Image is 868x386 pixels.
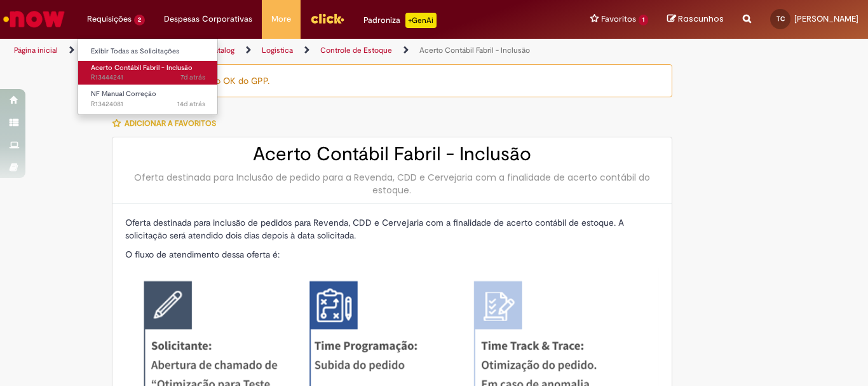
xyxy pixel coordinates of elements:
[405,13,437,28] p: +GenAi
[91,63,193,72] span: Acerto Contábil Fabril - Inclusão
[78,61,218,85] a: Aberto R13444241 : Acerto Contábil Fabril - Inclusão
[78,45,218,59] a: Exibir Todas as Solicitações
[87,13,132,25] span: Requisições
[776,15,785,23] span: TC
[1,6,67,32] img: ServiceNow
[134,15,145,25] span: 2
[320,45,392,55] a: Controle de Estoque
[180,72,205,82] span: 7d atrás
[794,13,858,24] span: [PERSON_NAME]
[164,13,252,25] span: Despesas Corporativas
[125,216,659,242] p: Oferta destinada para inclusão de pedidos para Revenda, CDD e Cervejaria com a finalidade de acer...
[125,118,216,128] span: Adicionar a Favoritos
[78,38,218,115] ul: Requisições
[271,13,291,25] span: More
[177,99,205,109] span: 14d atrás
[78,87,218,111] a: Aberto R13424081 : NF Manual Correção
[667,13,724,25] a: Rascunhos
[112,110,223,137] button: Adicionar a Favoritos
[125,144,659,165] h2: Acerto Contábil Fabril - Inclusão
[14,45,58,55] a: Página inicial
[262,45,293,55] a: Logistica
[125,248,659,261] p: O fluxo de atendimento dessa oferta é:
[10,39,569,62] ul: Trilhas de página
[112,64,672,97] div: Obrigatório anexo com o OK do GPP.
[91,72,205,83] span: R13444241
[180,72,205,82] time: 25/08/2025 13:26:27
[91,99,205,109] span: R13424081
[363,13,437,28] div: Padroniza
[419,45,530,55] a: Acerto Contábil Fabril - Inclusão
[639,15,648,25] span: 1
[310,9,344,28] img: click_logo_yellow_360x200.png
[678,13,724,25] span: Rascunhos
[177,99,205,109] time: 18/08/2025 10:47:54
[91,89,156,99] span: NF Manual Correção
[125,171,659,196] div: Oferta destinada para Inclusão de pedido para a Revenda, CDD e Cervejaria com a finalidade de ace...
[601,13,636,25] span: Favoritos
